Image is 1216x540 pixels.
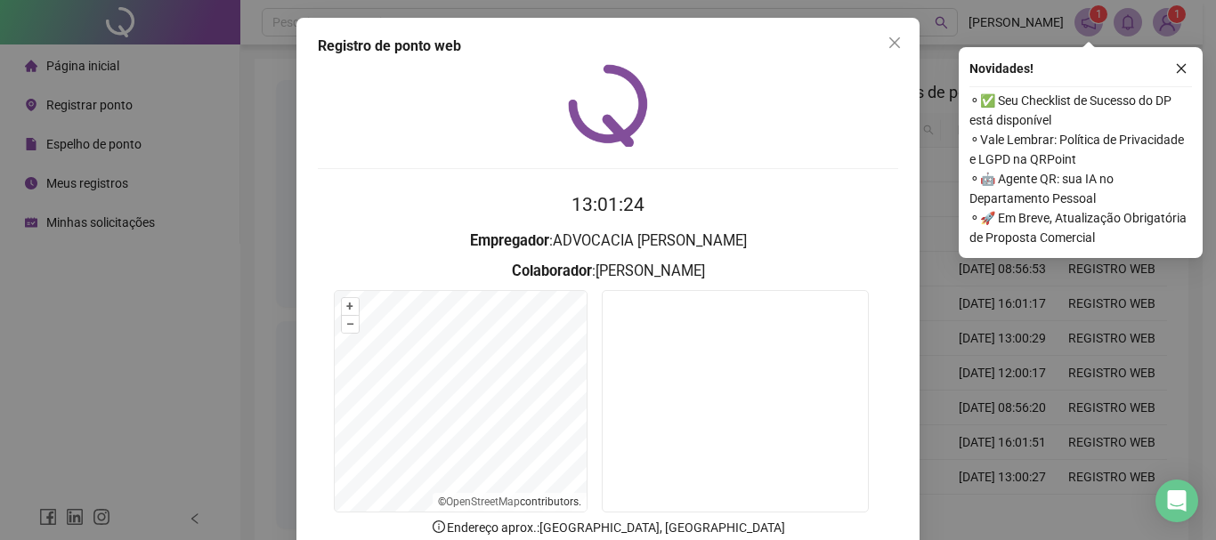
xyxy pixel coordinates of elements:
button: + [342,298,359,315]
div: Registro de ponto web [318,36,898,57]
span: ⚬ Vale Lembrar: Política de Privacidade e LGPD na QRPoint [969,130,1192,169]
h3: : ADVOCACIA [PERSON_NAME] [318,230,898,253]
span: Novidades ! [969,59,1034,78]
strong: Colaborador [512,262,592,279]
p: Endereço aprox. : [GEOGRAPHIC_DATA], [GEOGRAPHIC_DATA] [318,518,898,537]
span: ⚬ ✅ Seu Checklist de Sucesso do DP está disponível [969,91,1192,130]
button: – [342,316,359,333]
span: close [1175,62,1188,75]
span: close [888,36,902,50]
strong: Empregador [470,232,549,249]
button: Close [880,28,909,57]
img: QRPoint [568,64,648,147]
span: ⚬ 🚀 Em Breve, Atualização Obrigatória de Proposta Comercial [969,208,1192,247]
a: OpenStreetMap [446,496,520,508]
time: 13:01:24 [572,194,644,215]
li: © contributors. [438,496,581,508]
div: Open Intercom Messenger [1155,480,1198,522]
span: ⚬ 🤖 Agente QR: sua IA no Departamento Pessoal [969,169,1192,208]
span: info-circle [431,519,447,535]
h3: : [PERSON_NAME] [318,260,898,283]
